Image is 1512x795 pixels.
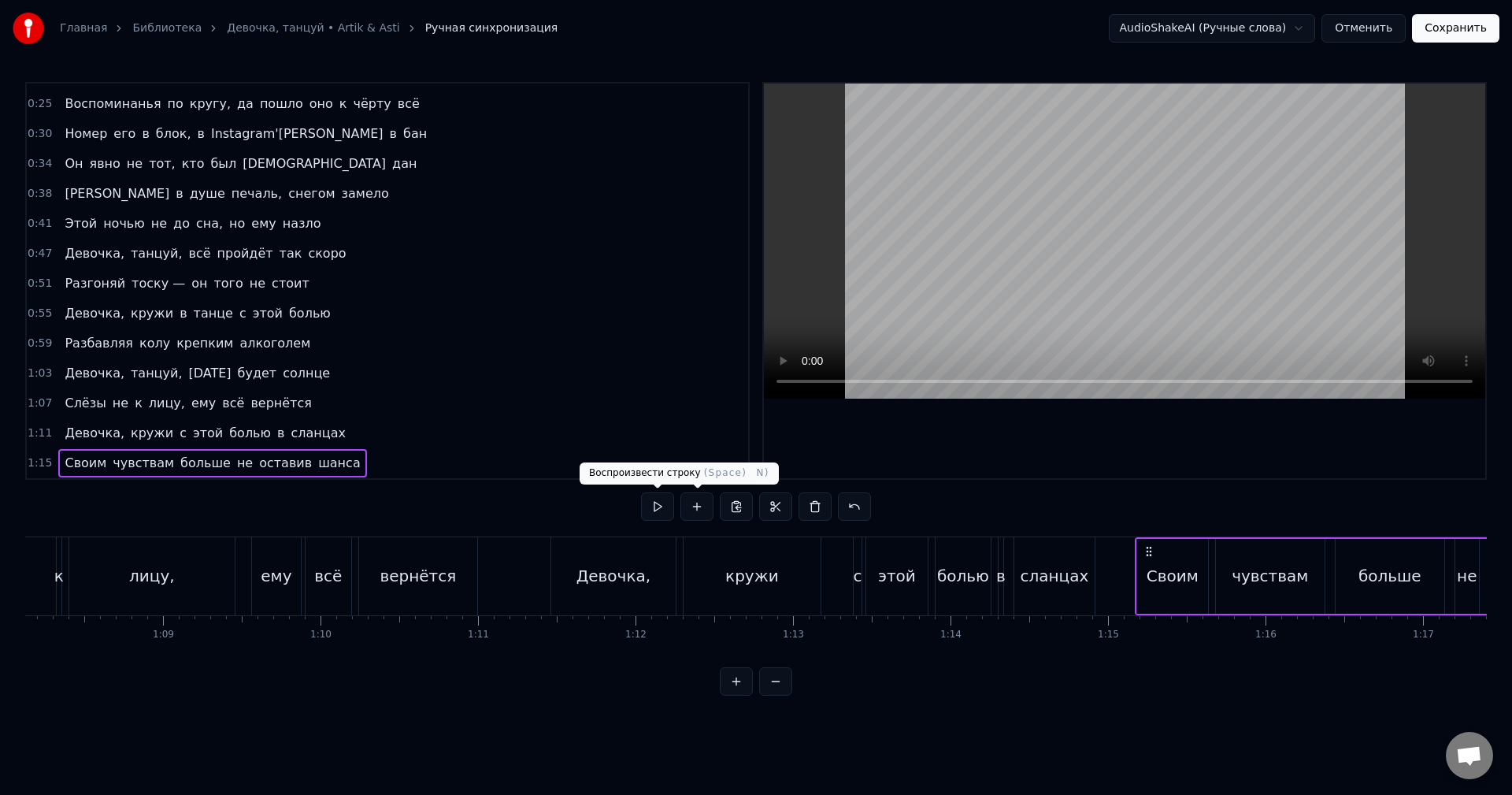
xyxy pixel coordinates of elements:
[63,244,126,262] span: Девочка,
[195,124,206,143] span: в
[1321,14,1406,43] button: Отменить
[28,336,52,351] span: 0:59
[174,184,184,202] span: в
[102,214,146,232] span: ночью
[238,334,312,352] span: алкоголем
[396,95,421,113] span: всё
[178,424,188,442] span: с
[352,95,393,113] span: чёрту
[178,304,188,322] span: в
[287,184,336,202] span: снегом
[28,425,52,441] span: 1:11
[425,20,558,36] span: Ручная синхронизация
[1232,564,1308,588] div: чувствам
[63,214,98,232] span: Этой
[150,214,169,232] span: не
[212,274,244,292] span: того
[111,454,176,472] span: чувствам
[1412,14,1499,43] button: Сохранить
[1413,629,1434,641] div: 1:17
[60,20,107,36] a: Главная
[138,334,172,352] span: колу
[63,124,109,143] span: Номер
[1358,564,1421,588] div: больше
[278,244,304,262] span: так
[28,276,52,292] span: 0:51
[227,20,399,36] a: Девочка, танцуй • Artik & Asti
[308,95,335,113] span: оно
[63,394,107,412] span: Слёзы
[133,394,144,412] span: к
[179,454,232,472] span: больше
[190,274,209,292] span: он
[289,424,346,442] span: сланцах
[287,304,332,322] span: болью
[853,564,862,588] div: с
[228,424,272,442] span: болью
[249,394,313,412] span: вернётся
[125,154,144,173] span: не
[63,184,171,202] span: [PERSON_NAME]
[154,124,193,143] span: блок,
[88,154,122,173] span: явно
[129,424,175,442] span: кружи
[248,274,267,292] span: не
[276,424,286,442] span: в
[63,274,127,292] span: Разгоняй
[187,244,212,262] span: всё
[130,274,187,292] span: тоску —
[220,394,246,412] span: всё
[13,13,44,44] img: youka
[258,95,305,113] span: пошло
[625,629,647,641] div: 1:12
[1457,564,1477,588] div: не
[129,364,183,382] span: танцуй,
[314,564,342,588] div: всё
[111,394,130,412] span: не
[147,394,187,412] span: лицу,
[576,564,650,588] div: Девочка,
[783,629,804,641] div: 1:13
[129,244,183,262] span: танцуй,
[725,564,779,588] div: кружи
[28,396,52,411] span: 1:07
[172,214,191,232] span: до
[153,629,174,641] div: 1:09
[402,124,428,143] span: бан
[187,364,232,382] span: [DATE]
[28,216,52,232] span: 0:41
[112,124,137,143] span: его
[1020,564,1088,588] div: сланцах
[28,455,52,471] span: 1:15
[63,95,162,113] span: Воспоминанья
[1147,564,1199,588] div: Своим
[340,184,391,202] span: замело
[28,186,52,202] span: 0:38
[180,154,206,173] span: кто
[147,154,177,173] span: тот,
[310,629,332,641] div: 1:10
[1255,629,1277,641] div: 1:16
[63,334,135,352] span: Разбавляя
[230,184,283,202] span: печаль,
[63,364,126,382] span: Девочка,
[166,95,185,113] span: по
[140,124,150,143] span: в
[63,454,108,472] span: Своим
[188,95,232,113] span: кругу,
[28,246,52,262] span: 0:47
[317,454,362,472] span: шанса
[228,214,246,232] span: но
[704,467,747,478] span: ( Space )
[391,154,418,173] span: дан
[28,306,52,321] span: 0:55
[28,156,52,172] span: 0:34
[250,214,277,232] span: ему
[261,564,291,588] div: ему
[236,364,279,382] span: будет
[195,214,224,232] span: сна,
[28,366,52,381] span: 1:03
[238,304,248,322] span: с
[191,424,224,442] span: этой
[28,126,52,142] span: 0:30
